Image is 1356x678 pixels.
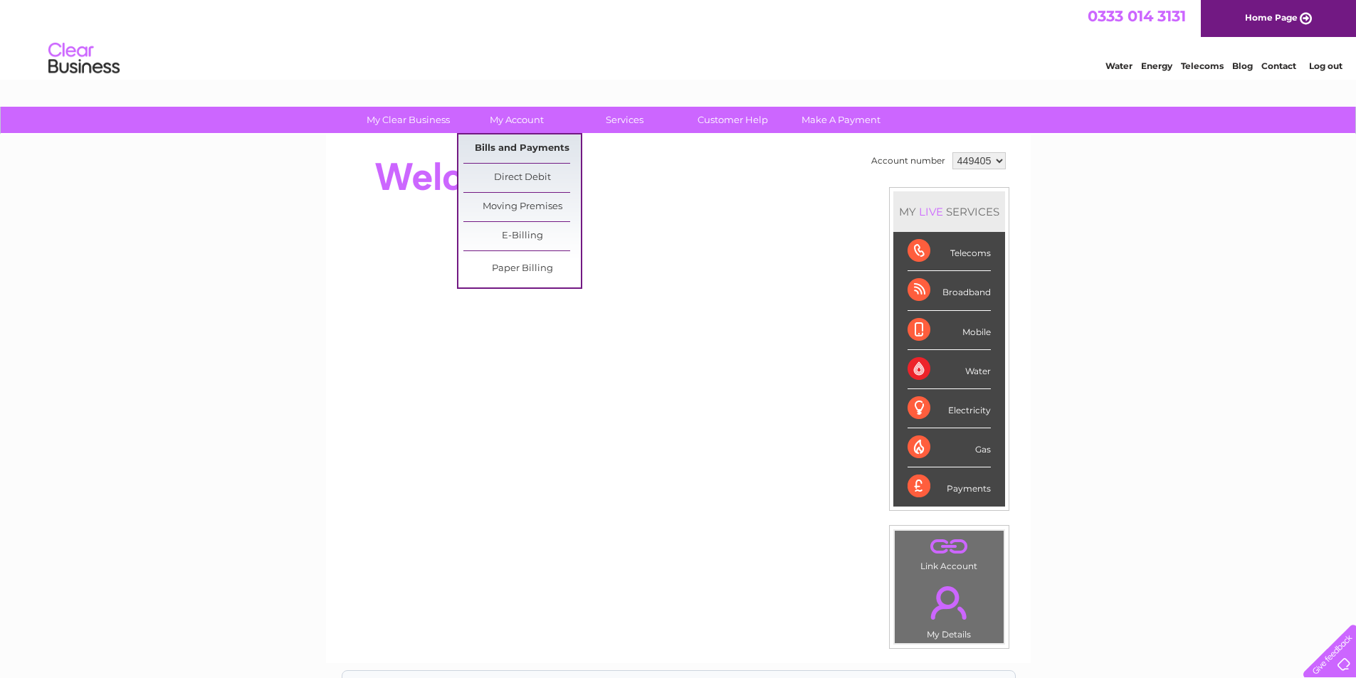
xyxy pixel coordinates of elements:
[898,534,1000,559] a: .
[463,134,581,163] a: Bills and Payments
[48,37,120,80] img: logo.png
[908,271,991,310] div: Broadband
[566,107,683,133] a: Services
[1088,7,1186,25] a: 0333 014 3131
[1105,60,1132,71] a: Water
[894,574,1004,644] td: My Details
[342,8,1015,69] div: Clear Business is a trading name of Verastar Limited (registered in [GEOGRAPHIC_DATA] No. 3667643...
[898,578,1000,627] a: .
[1181,60,1224,71] a: Telecoms
[893,191,1005,232] div: MY SERVICES
[782,107,900,133] a: Make A Payment
[908,389,991,428] div: Electricity
[458,107,575,133] a: My Account
[674,107,792,133] a: Customer Help
[916,205,946,218] div: LIVE
[463,164,581,192] a: Direct Debit
[908,428,991,467] div: Gas
[463,255,581,283] a: Paper Billing
[868,149,949,173] td: Account number
[908,232,991,271] div: Telecoms
[1261,60,1296,71] a: Contact
[908,350,991,389] div: Water
[1141,60,1172,71] a: Energy
[908,467,991,506] div: Payments
[894,530,1004,575] td: Link Account
[463,222,581,250] a: E-Billing
[908,311,991,350] div: Mobile
[1309,60,1342,71] a: Log out
[1232,60,1253,71] a: Blog
[349,107,467,133] a: My Clear Business
[463,193,581,221] a: Moving Premises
